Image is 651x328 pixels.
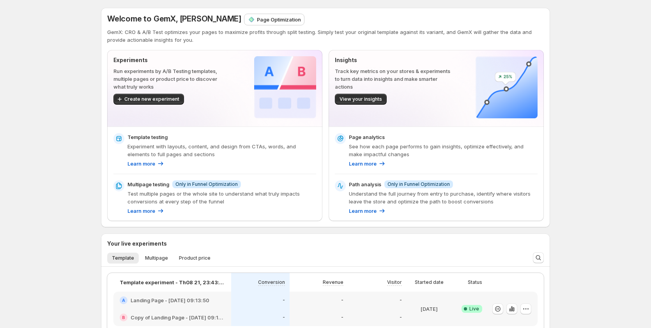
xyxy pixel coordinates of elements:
p: - [283,297,285,303]
p: Understand the full journey from entry to purchase, identify where visitors leave the store and o... [349,190,538,205]
p: Path analysis [349,180,381,188]
p: Insights [335,56,451,64]
p: Template experiment - Th08 21, 23:43:39 [120,278,225,286]
p: Visitor [387,279,402,285]
span: Multipage [145,255,168,261]
h2: Copy of Landing Page - [DATE] 09:13:50 [131,314,225,321]
button: View your insights [335,94,387,105]
h2: B [122,315,125,320]
h2: Landing Page - [DATE] 09:13:50 [131,296,209,304]
button: Search and filter results [533,252,544,263]
span: Product price [179,255,211,261]
span: Only in Funnel Optimization [387,181,450,187]
p: Status [468,279,482,285]
p: Multipage testing [127,180,169,188]
button: Create new experiment [113,94,184,105]
h2: A [122,298,125,303]
p: Learn more [127,160,155,168]
p: - [283,314,285,321]
p: Page Optimization [257,16,301,23]
p: Experiment with layouts, content, and design from CTAs, words, and elements to full pages and sec... [127,143,316,158]
p: See how each page performs to gain insights, optimize effectively, and make impactful changes [349,143,538,158]
img: Experiments [254,56,316,118]
p: Learn more [349,160,377,168]
p: [DATE] [421,305,438,313]
a: Learn more [349,207,386,215]
p: GemX: CRO & A/B Test optimizes your pages to maximize profits through split testing. Simply test ... [107,28,544,44]
p: - [341,314,343,321]
p: Template testing [127,133,168,141]
p: Conversion [258,279,285,285]
img: Page Optimization [248,16,255,23]
span: Create new experiment [124,96,179,102]
p: Page analytics [349,133,385,141]
a: Learn more [127,160,165,168]
p: - [341,297,343,303]
h3: Your live experiments [107,240,167,248]
a: Learn more [349,160,386,168]
span: Live [469,306,479,312]
p: Learn more [127,207,155,215]
span: Only in Funnel Optimization [175,181,238,187]
span: Welcome to GemX, [PERSON_NAME] [107,14,241,23]
p: Started date [415,279,444,285]
span: View your insights [340,96,382,102]
p: - [400,314,402,321]
p: Experiments [113,56,229,64]
p: - [400,297,402,303]
p: Run experiments by A/B Testing templates, multiple pages or product price to discover what truly ... [113,67,229,91]
a: Learn more [127,207,165,215]
p: Test multiple pages or the whole site to understand what truly impacts conversions at every step ... [127,190,316,205]
p: Revenue [323,279,343,285]
span: Template [112,255,134,261]
p: Learn more [349,207,377,215]
p: Track key metrics on your stores & experiments to turn data into insights and make smarter actions [335,67,451,91]
img: Insights [476,56,538,118]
